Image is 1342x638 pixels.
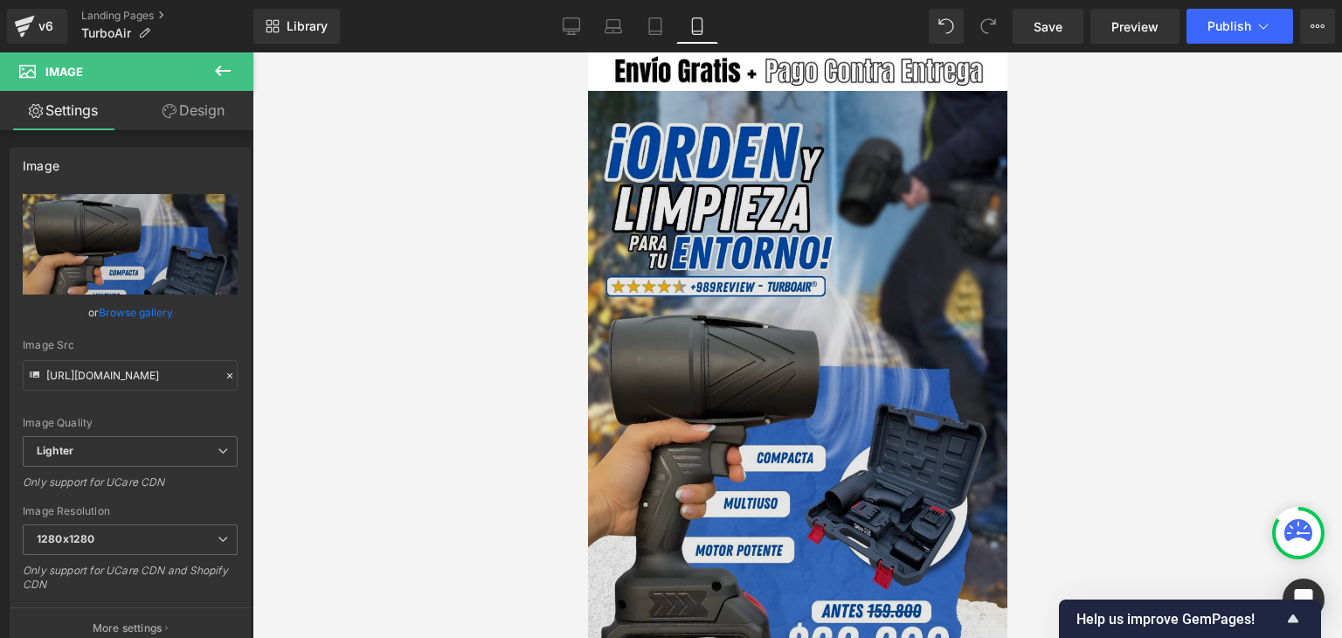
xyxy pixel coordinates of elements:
span: Image [45,65,83,79]
b: 1280x1280 [37,532,94,545]
div: Image Quality [23,417,238,429]
button: Publish [1186,9,1293,44]
a: Preview [1090,9,1179,44]
div: v6 [35,15,57,38]
span: Library [287,18,328,34]
a: New Library [253,9,340,44]
b: Lighter [37,444,73,457]
span: Save [1034,17,1062,36]
p: More settings [93,621,163,636]
span: Publish [1207,19,1251,33]
button: More [1300,9,1335,44]
div: Open Intercom Messenger [1283,579,1325,621]
button: Redo [971,9,1006,44]
a: Laptop [592,9,634,44]
div: Image Resolution [23,505,238,517]
button: Show survey - Help us improve GemPages! [1076,608,1304,629]
button: Undo [929,9,964,44]
input: Link [23,360,238,391]
a: Tablet [634,9,676,44]
div: Only support for UCare CDN [23,475,238,501]
div: Image Src [23,339,238,351]
a: Mobile [676,9,718,44]
div: Image [23,149,59,173]
a: Desktop [550,9,592,44]
a: Design [130,91,257,130]
span: Help us improve GemPages! [1076,611,1283,628]
a: Landing Pages [81,9,253,23]
div: Only support for UCare CDN and Shopify CDN [23,564,238,603]
span: TurboAir [81,26,131,40]
a: v6 [7,9,67,44]
span: Preview [1111,17,1159,36]
a: Browse gallery [99,297,173,328]
div: or [23,303,238,322]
